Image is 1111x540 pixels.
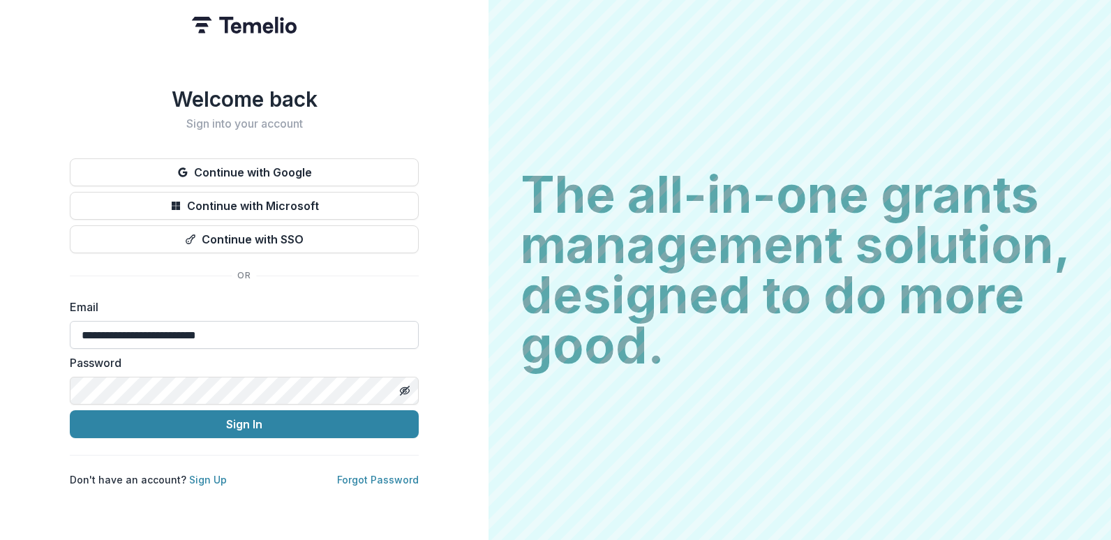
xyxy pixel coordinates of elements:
button: Continue with Microsoft [70,192,419,220]
button: Continue with Google [70,158,419,186]
button: Continue with SSO [70,225,419,253]
img: Temelio [192,17,297,33]
a: Sign Up [189,474,227,486]
p: Don't have an account? [70,472,227,487]
h2: Sign into your account [70,117,419,130]
a: Forgot Password [337,474,419,486]
label: Email [70,299,410,315]
h1: Welcome back [70,87,419,112]
button: Toggle password visibility [394,380,416,402]
label: Password [70,354,410,371]
button: Sign In [70,410,419,438]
